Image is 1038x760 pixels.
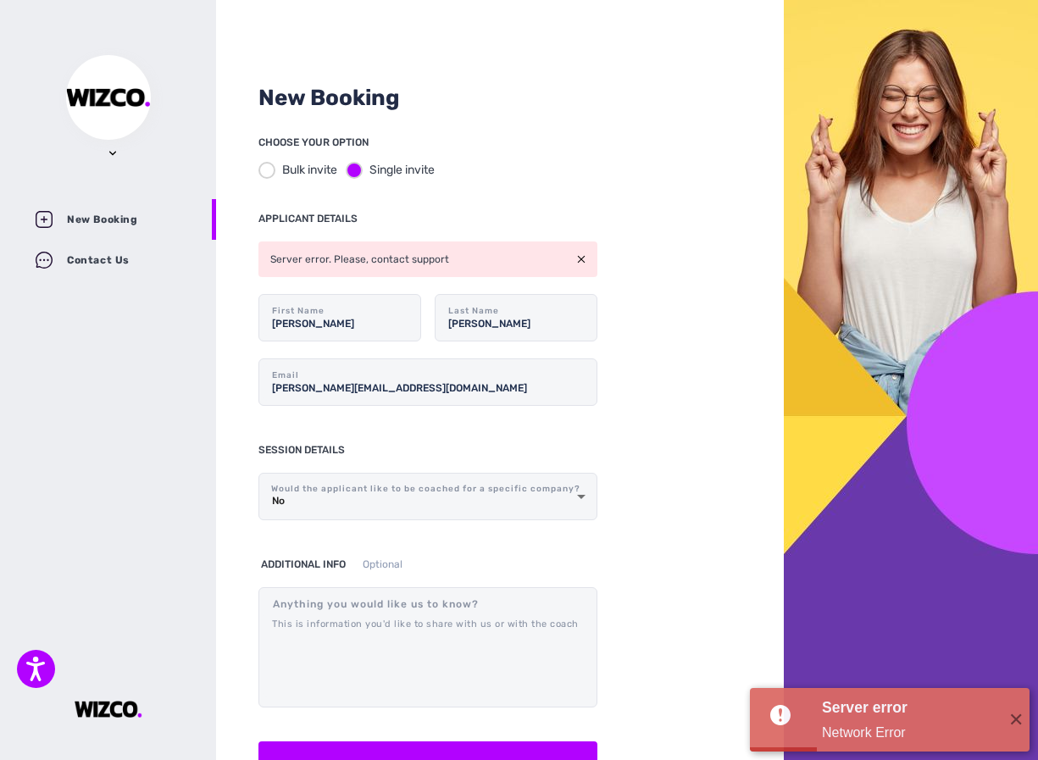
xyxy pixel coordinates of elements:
h2: New Booking [258,85,741,112]
div: Server error [822,696,996,718]
img: contact-us-menu.69139232.svg [34,250,54,270]
p: CHOOSE YOUR OPTION [258,132,597,153]
p: Server error. Please, contact support [270,252,449,267]
div: Bulk invite [282,161,337,179]
div: Single invite [369,161,435,179]
img: booking-menu.9b7fd395.svg [34,209,54,230]
img: close.19314b5f.svg [577,255,586,264]
p: SESSION DETAILS [258,440,345,460]
img: chevron.5429b6f7.svg [109,150,116,157]
div: No [264,478,591,515]
label: Would the applicant like to be coached for a specific company? [271,480,600,497]
p: ADDITIONAL INFO [261,554,346,574]
img: IauMAAAAASUVORK5CYII= [66,88,151,107]
div: Network Error [822,723,996,743]
p: Optional [363,554,402,574]
p: APPLICANT DETAILS [258,208,597,229]
img: IauMAAAAASUVORK5CYII= [75,701,142,718]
